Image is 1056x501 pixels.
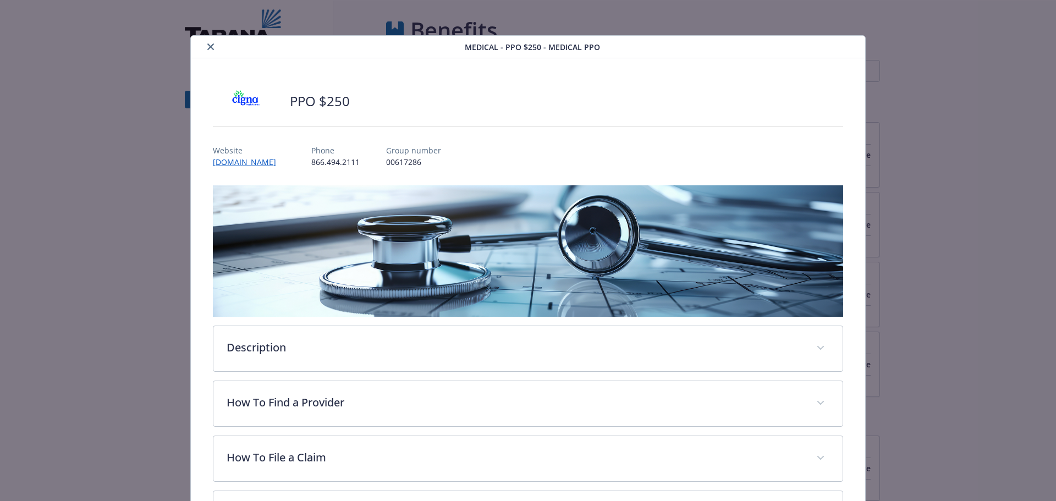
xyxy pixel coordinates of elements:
[311,156,360,168] p: 866.494.2111
[204,40,217,53] button: close
[227,449,804,466] p: How To File a Claim
[465,41,600,53] span: Medical - PPO $250 - Medical PPO
[227,394,804,411] p: How To Find a Provider
[213,326,843,371] div: Description
[227,339,804,356] p: Description
[290,92,350,111] h2: PPO $250
[213,381,843,426] div: How To Find a Provider
[386,145,441,156] p: Group number
[213,436,843,481] div: How To File a Claim
[213,157,285,167] a: [DOMAIN_NAME]
[311,145,360,156] p: Phone
[386,156,441,168] p: 00617286
[213,85,279,118] img: CIGNA
[213,145,285,156] p: Website
[213,185,844,317] img: banner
